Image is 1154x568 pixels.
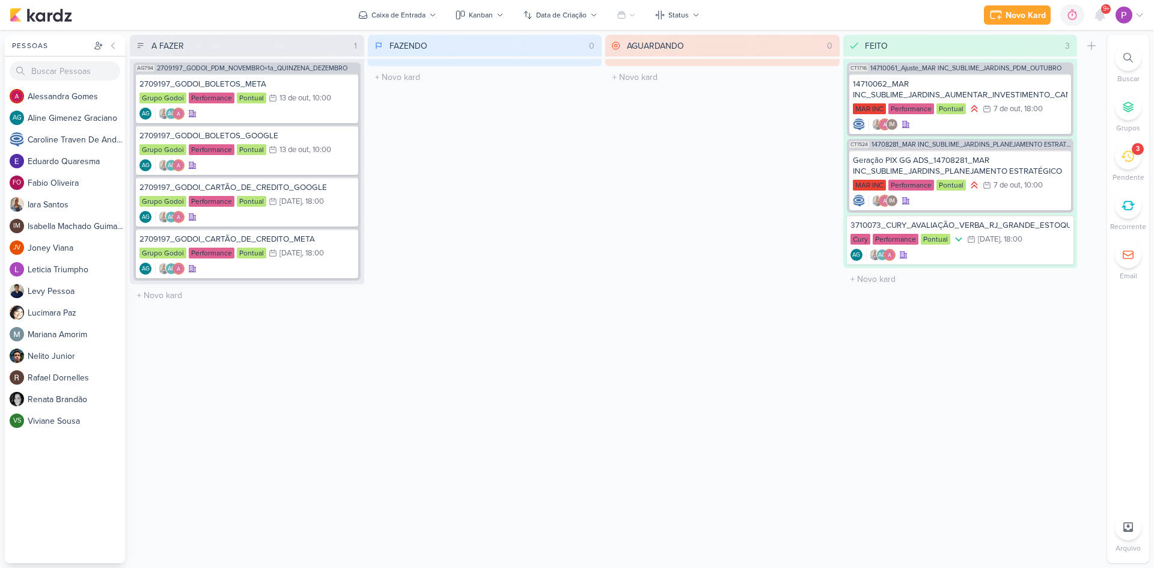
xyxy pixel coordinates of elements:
[850,249,862,261] div: Criador(a): Aline Gimenez Graciano
[10,8,72,22] img: kardz.app
[849,141,869,148] span: CT1524
[10,349,24,363] img: Nelito Junior
[157,65,347,72] span: 2709197_GODOI_PDM_NOVEMBRO+1a_QUINZENA_DEZEMBRO
[28,371,125,384] div: R a f a e l D o r n e l l e s
[155,159,185,171] div: Colaboradores: Iara Santos, Aline Gimenez Graciano, Alessandra Gomes
[28,177,125,189] div: F a b i o O l i v e i r a
[850,249,862,261] div: Aline Gimenez Graciano
[10,154,24,168] img: Eduardo Quaresma
[302,249,324,257] div: , 18:00
[28,393,125,406] div: R e n a t a B r a n d ã o
[850,220,1070,231] div: 3710073_CURY_AVALIAÇÃO_VERBA_RJ_GRANDE_ESTOQUE_ZONA_OESTE
[1120,270,1137,281] p: Email
[370,69,600,86] input: + Novo kard
[28,198,125,211] div: I a r a S a n t o s
[889,122,895,128] p: IM
[168,111,176,117] p: AG
[302,198,324,206] div: , 18:00
[584,40,599,52] div: 0
[139,234,355,245] div: 2709197_GODOI_CARTÃO_DE_CREDITO_META
[853,79,1068,100] div: 14710062_MAR INC_SUBLIME_JARDINS_AUMENTAR_INVESTIMENTO_CAMPANHA
[28,90,125,103] div: A l e s s a n d r a G o m e s
[10,262,24,276] img: Leticia Triumpho
[172,159,185,171] img: Alessandra Gomes
[968,103,980,115] div: Prioridade Alta
[139,108,151,120] div: Aline Gimenez Graciano
[873,234,918,245] div: Performance
[13,418,21,424] p: VS
[884,249,896,261] img: Alessandra Gomes
[168,215,176,221] p: AG
[28,307,125,319] div: L u c i m a r a P a z
[10,61,120,81] input: Buscar Pessoas
[139,159,151,171] div: Aline Gimenez Graciano
[1021,182,1043,189] div: , 10:00
[10,305,24,320] img: Lucimara Paz
[866,249,896,261] div: Colaboradores: Iara Santos, Aline Gimenez Graciano, Alessandra Gomes
[10,370,24,385] img: Rafael Dornelles
[139,211,151,223] div: Criador(a): Aline Gimenez Graciano
[279,198,302,206] div: [DATE]
[869,118,898,130] div: Colaboradores: Iara Santos, Alessandra Gomes, Isabella Machado Guimarães
[936,180,966,191] div: Pontual
[279,146,309,154] div: 13 de out
[1000,236,1022,243] div: , 18:00
[978,236,1000,243] div: [DATE]
[1060,40,1075,52] div: 3
[853,195,865,207] div: Criador(a): Caroline Traven De Andrade
[28,328,125,341] div: M a r i a n a A m o r i m
[10,284,24,298] img: Levy Pessoa
[853,118,865,130] div: Criador(a): Caroline Traven De Andrade
[158,263,170,275] img: Iara Santos
[10,414,24,428] div: Viviane Sousa
[139,159,151,171] div: Criador(a): Aline Gimenez Graciano
[139,93,186,103] div: Grupo Godoi
[10,40,91,51] div: Pessoas
[1110,221,1146,232] p: Recorrente
[168,163,176,169] p: AG
[139,79,355,90] div: 2709197_GODOI_BOLETOS_META
[132,287,362,304] input: + Novo kard
[1116,7,1132,23] img: Distribuição Time Estratégico
[139,263,151,275] div: Criador(a): Aline Gimenez Graciano
[10,89,24,103] img: Alessandra Gomes
[850,234,870,245] div: Cury
[158,108,170,120] img: Iara Santos
[28,263,125,276] div: L e t i c i a T r i u m p h o
[139,196,186,207] div: Grupo Godoi
[237,93,266,103] div: Pontual
[309,94,331,102] div: , 10:00
[10,132,24,147] img: Caroline Traven De Andrade
[165,263,177,275] div: Aline Gimenez Graciano
[849,65,868,72] span: CT1716
[28,112,125,124] div: A l i n e G i m e n e z G r a c i a n o
[139,130,355,141] div: 2709197_GODOI_BOLETOS_GOOGLE
[189,248,234,258] div: Performance
[872,118,884,130] img: Iara Santos
[189,144,234,155] div: Performance
[608,69,837,86] input: + Novo kard
[822,40,837,52] div: 0
[279,249,302,257] div: [DATE]
[994,105,1021,113] div: 7 de out
[886,118,898,130] div: Isabella Machado Guimarães
[869,249,881,261] img: Iara Santos
[165,159,177,171] div: Aline Gimenez Graciano
[13,180,21,186] p: FO
[872,195,884,207] img: Iara Santos
[139,182,355,193] div: 2709197_GODOI_CARTÃO_DE_CREDITO_GOOGLE
[172,108,185,120] img: Alessandra Gomes
[879,118,891,130] img: Alessandra Gomes
[853,155,1068,177] div: Geração PIX GG ADS_14708281_MAR INC_SUBLIME_JARDINS_PLANEJAMENTO ESTRATÉGICO
[872,141,1072,148] span: 14708281_MAR INC_SUBLIME_JARDINS_PLANEJAMENTO ESTRATÉGICO
[142,266,150,272] p: AG
[28,285,125,298] div: L e v y P e s s o a
[139,108,151,120] div: Criador(a): Aline Gimenez Graciano
[155,263,185,275] div: Colaboradores: Iara Santos, Aline Gimenez Graciano, Alessandra Gomes
[142,163,150,169] p: AG
[1107,44,1149,84] li: Ctrl + F
[984,5,1051,25] button: Novo Kard
[878,252,886,258] p: AG
[189,196,234,207] div: Performance
[28,220,125,233] div: I s a b e l l a M a c h a d o G u i m a r ã e s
